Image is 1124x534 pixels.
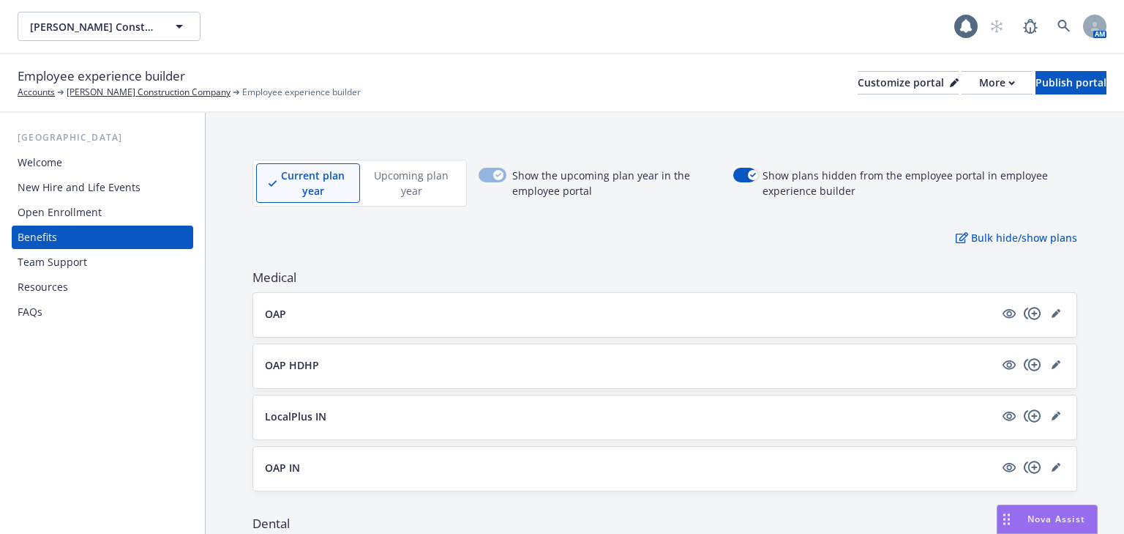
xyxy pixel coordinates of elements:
[12,201,193,224] a: Open Enrollment
[265,306,286,322] p: OAP
[858,72,959,94] div: Customize portal
[18,251,87,274] div: Team Support
[1000,305,1018,322] a: visible
[12,300,193,324] a: FAQs
[1000,356,1018,374] a: visible
[1035,72,1106,94] div: Publish portal
[18,300,42,324] div: FAQs
[265,409,994,424] button: LocalPlus IN
[18,226,57,249] div: Benefits
[12,251,193,274] a: Team Support
[18,12,201,41] button: [PERSON_NAME] Construction Company
[265,306,994,322] button: OAP
[1024,459,1041,476] a: copyPlus
[982,12,1011,41] a: Start snowing
[858,71,959,94] button: Customize portal
[1047,305,1065,322] a: editPencil
[18,67,185,86] span: Employee experience builder
[1047,459,1065,476] a: editPencil
[18,86,55,99] a: Accounts
[962,71,1033,94] button: More
[252,269,1077,286] span: Medical
[979,72,1015,94] div: More
[1035,71,1106,94] button: Publish portal
[1047,356,1065,374] a: editPencil
[18,176,140,199] div: New Hire and Life Events
[278,168,348,199] p: Current plan year
[18,201,102,224] div: Open Enrollment
[1000,459,1018,476] a: visible
[1024,407,1041,425] a: copyPlus
[1047,407,1065,425] a: editPencil
[242,86,361,99] span: Employee experience builder
[997,505,1016,533] div: Drag to move
[1027,513,1085,525] span: Nova Assist
[1024,356,1041,374] a: copyPlus
[1024,305,1041,322] a: copyPlus
[265,460,300,475] p: OAP IN
[265,409,326,424] p: LocalPlus IN
[18,275,68,299] div: Resources
[1000,407,1018,425] a: visible
[67,86,231,99] a: [PERSON_NAME] Construction Company
[372,168,450,199] p: Upcoming plan year
[12,176,193,199] a: New Hire and Life Events
[1016,12,1045,41] a: Report a Bug
[12,130,193,145] div: [GEOGRAPHIC_DATA]
[512,168,722,199] span: Show the upcoming plan year in the employee portal
[30,19,157,34] span: [PERSON_NAME] Construction Company
[265,357,319,373] p: OAP HDHP
[956,230,1077,245] p: Bulk hide/show plans
[252,515,1077,533] span: Dental
[1049,12,1079,41] a: Search
[12,226,193,249] a: Benefits
[12,151,193,174] a: Welcome
[12,275,193,299] a: Resources
[18,151,62,174] div: Welcome
[265,460,994,475] button: OAP IN
[265,357,994,373] button: OAP HDHP
[997,505,1098,534] button: Nova Assist
[763,168,1077,199] span: Show plans hidden from the employee portal in employee experience builder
